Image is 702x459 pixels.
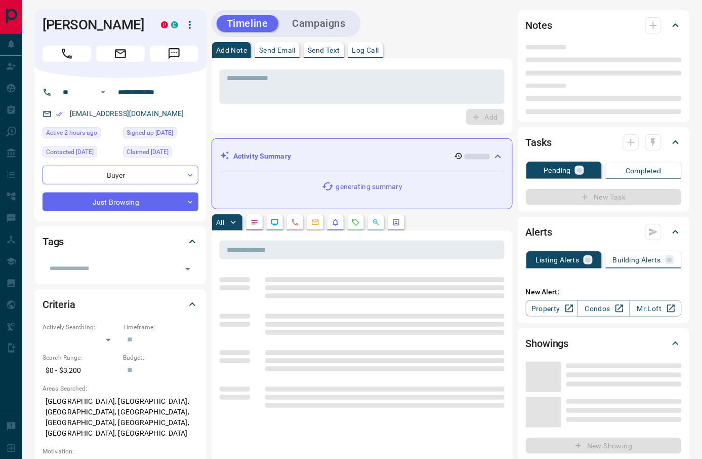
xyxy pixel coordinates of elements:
span: Signed up [DATE] [127,128,173,138]
button: Campaigns [282,15,356,32]
h2: Showings [526,335,569,352]
a: Condos [577,300,630,317]
p: Add Note [216,47,247,54]
div: Activity Summary [220,147,504,166]
p: Actively Searching: [43,323,118,332]
div: Sat Jun 28 2025 [43,146,118,161]
h2: Tasks [526,134,552,150]
p: Log Call [352,47,379,54]
div: property.ca [161,21,168,28]
div: Showings [526,331,682,356]
p: Budget: [123,353,198,362]
p: Pending [544,167,571,174]
h2: Criteria [43,296,75,313]
span: Message [150,46,198,62]
p: Completed [626,167,662,174]
p: Listing Alerts [535,256,580,263]
a: Property [526,300,578,317]
p: Timeframe: [123,323,198,332]
p: New Alert: [526,287,682,297]
svg: Email Verified [56,110,63,118]
p: $0 - $3,200 [43,362,118,379]
h2: Tags [43,234,64,250]
a: [EMAIL_ADDRESS][DOMAIN_NAME] [70,109,184,118]
svg: Notes [251,218,259,226]
p: All [216,219,224,226]
p: Building Alerts [613,256,661,263]
span: Contacted [DATE] [46,147,94,157]
p: Motivation: [43,447,198,456]
div: Tasks [526,130,682,155]
div: Notes [526,13,682,37]
button: Open [97,86,109,98]
div: Alerts [526,220,682,244]
p: Send Email [259,47,296,54]
svg: Opportunities [372,218,380,226]
svg: Lead Browsing Activity [271,218,279,226]
span: Email [96,46,145,62]
p: Search Range: [43,353,118,362]
a: Mr.Loft [630,300,682,317]
div: Fri Feb 16 2024 [123,146,198,161]
p: Activity Summary [233,151,291,162]
button: Open [181,262,195,276]
p: [GEOGRAPHIC_DATA], [GEOGRAPHIC_DATA], [GEOGRAPHIC_DATA], [GEOGRAPHIC_DATA], [GEOGRAPHIC_DATA], [G... [43,393,198,442]
div: Buyer [43,166,198,184]
div: condos.ca [171,21,178,28]
svg: Emails [311,218,319,226]
button: Timeline [217,15,278,32]
p: Areas Searched: [43,384,198,393]
div: Tue Oct 14 2025 [43,127,118,141]
h1: [PERSON_NAME] [43,17,146,33]
div: Wed Sep 30 2020 [123,127,198,141]
p: generating summary [336,181,402,192]
span: Claimed [DATE] [127,147,169,157]
svg: Agent Actions [392,218,400,226]
p: Send Text [308,47,340,54]
svg: Calls [291,218,299,226]
svg: Requests [352,218,360,226]
h2: Notes [526,17,552,33]
div: Tags [43,230,198,254]
svg: Listing Alerts [332,218,340,226]
span: Call [43,46,91,62]
span: Active 2 hours ago [46,128,97,138]
div: Criteria [43,292,198,317]
h2: Alerts [526,224,552,240]
div: Just Browsing [43,193,198,211]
